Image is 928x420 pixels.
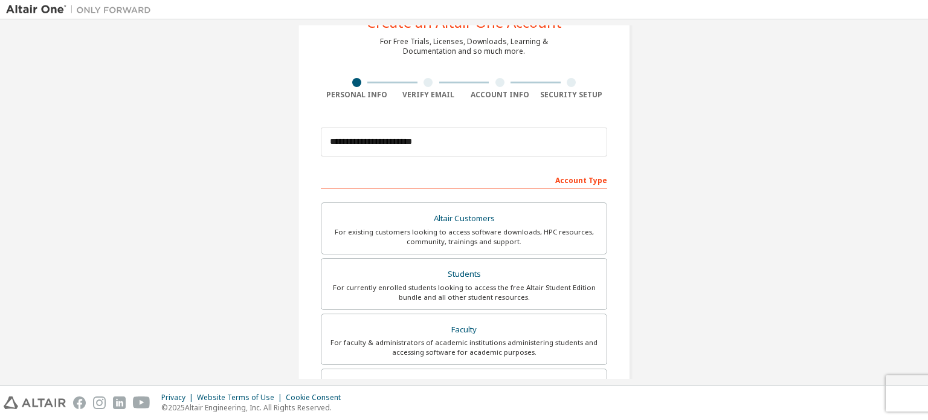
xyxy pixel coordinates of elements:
[393,90,465,100] div: Verify Email
[329,266,599,283] div: Students
[380,37,548,56] div: For Free Trials, Licenses, Downloads, Learning & Documentation and so much more.
[133,396,150,409] img: youtube.svg
[73,396,86,409] img: facebook.svg
[93,396,106,409] img: instagram.svg
[464,90,536,100] div: Account Info
[329,338,599,357] div: For faculty & administrators of academic institutions administering students and accessing softwa...
[197,393,286,402] div: Website Terms of Use
[329,210,599,227] div: Altair Customers
[161,393,197,402] div: Privacy
[329,376,599,393] div: Everyone else
[6,4,157,16] img: Altair One
[329,321,599,338] div: Faculty
[321,90,393,100] div: Personal Info
[161,402,348,413] p: © 2025 Altair Engineering, Inc. All Rights Reserved.
[329,227,599,247] div: For existing customers looking to access software downloads, HPC resources, community, trainings ...
[113,396,126,409] img: linkedin.svg
[286,393,348,402] div: Cookie Consent
[4,396,66,409] img: altair_logo.svg
[321,170,607,189] div: Account Type
[367,15,562,30] div: Create an Altair One Account
[536,90,608,100] div: Security Setup
[329,283,599,302] div: For currently enrolled students looking to access the free Altair Student Edition bundle and all ...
